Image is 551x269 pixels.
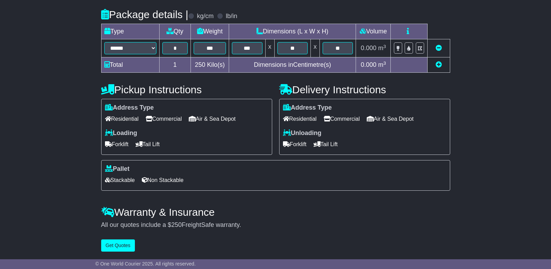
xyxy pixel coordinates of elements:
[136,139,160,150] span: Tail Lift
[105,129,137,137] label: Loading
[105,104,154,112] label: Address Type
[101,239,135,252] button: Get Quotes
[310,39,319,57] td: x
[314,139,338,150] span: Tail Lift
[159,24,191,39] td: Qty
[356,24,391,39] td: Volume
[226,13,237,20] label: lb/in
[197,13,213,20] label: kg/cm
[171,221,182,228] span: 250
[367,113,414,124] span: Air & Sea Depot
[383,44,386,49] sup: 3
[283,104,332,112] label: Address Type
[436,61,442,68] a: Add new item
[146,113,182,124] span: Commercial
[159,57,191,73] td: 1
[283,129,322,137] label: Unloading
[191,24,229,39] td: Weight
[101,24,159,39] td: Type
[279,84,450,95] h4: Delivery Instructions
[191,57,229,73] td: Kilo(s)
[283,113,317,124] span: Residential
[105,175,135,185] span: Stackable
[101,57,159,73] td: Total
[101,9,188,20] h4: Package details |
[436,45,442,52] a: Remove this item
[101,221,450,229] div: All our quotes include a $ FreightSafe warranty.
[105,165,130,173] label: Pallet
[229,24,356,39] td: Dimensions (L x W x H)
[383,61,386,66] sup: 3
[283,139,307,150] span: Forklift
[324,113,360,124] span: Commercial
[229,57,356,73] td: Dimensions in Centimetre(s)
[361,45,376,52] span: 0.000
[189,113,236,124] span: Air & Sea Depot
[101,206,450,218] h4: Warranty & Insurance
[105,139,129,150] span: Forklift
[101,84,272,95] h4: Pickup Instructions
[378,61,386,68] span: m
[95,261,196,267] span: © One World Courier 2025. All rights reserved.
[195,61,205,68] span: 250
[105,113,139,124] span: Residential
[265,39,274,57] td: x
[142,175,184,185] span: Non Stackable
[378,45,386,52] span: m
[361,61,376,68] span: 0.000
